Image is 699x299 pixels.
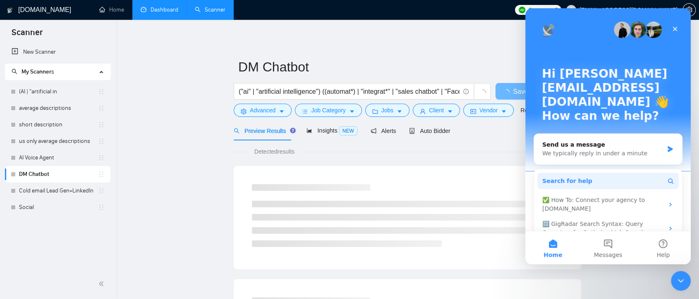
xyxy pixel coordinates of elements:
span: caret-down [397,108,402,114]
img: upwork-logo.png [519,7,525,13]
div: Tooltip anchor [289,127,297,134]
span: holder [98,154,105,161]
span: Save [513,86,528,97]
span: Scanner [5,26,49,44]
a: Cold email Lead Gen+LinkedIn [19,183,98,199]
span: idcard [470,108,476,114]
span: robot [409,128,415,134]
a: average descriptions [19,100,98,116]
span: Jobs [381,106,394,115]
a: AI Voice Agent [19,149,98,166]
a: Social [19,199,98,216]
button: folderJobscaret-down [365,104,410,117]
iframe: Intercom live chat [671,271,691,291]
span: Detected results [249,147,300,156]
span: holder [98,88,105,95]
iframe: Intercom live chat [525,8,691,264]
span: holder [98,121,105,128]
span: loading [479,89,486,97]
input: Search Freelance Jobs... [239,86,460,97]
button: settingAdvancedcaret-down [234,104,292,117]
span: caret-down [447,108,453,114]
span: Job Category [311,106,345,115]
a: setting [682,7,696,13]
span: caret-down [501,108,507,114]
a: New Scanner [12,44,104,60]
span: Alerts [371,128,396,134]
span: 0 [555,5,558,14]
span: setting [683,7,695,13]
span: holder [98,138,105,145]
a: (AI | "artificial in [19,83,98,100]
li: (AI | "artificial in [5,83,110,100]
span: holder [98,204,105,211]
span: Advanced [250,106,275,115]
span: notification [371,128,376,134]
span: My Scanners [12,68,54,75]
li: us only average descriptions [5,133,110,149]
span: holder [98,171,105,178]
span: bars [302,108,308,114]
a: short description [19,116,98,133]
span: caret-down [349,108,355,114]
span: Client [429,106,444,115]
a: searchScanner [195,6,225,13]
span: folder [372,108,378,114]
img: logo [7,4,13,17]
span: Vendor [479,106,498,115]
span: double-left [98,280,107,288]
a: Reset All [520,106,543,115]
a: DM Chatbot [19,166,98,183]
span: NEW [339,126,357,135]
li: AI Voice Agent [5,149,110,166]
span: Auto Bidder [409,128,450,134]
button: barsJob Categorycaret-down [295,104,361,117]
span: info-circle [463,89,469,94]
li: Cold email Lead Gen+LinkedIn [5,183,110,199]
span: Connects: [528,5,553,14]
a: homeHome [99,6,124,13]
li: average descriptions [5,100,110,116]
a: dashboardDashboard [141,6,178,13]
span: holder [98,187,105,194]
span: user [420,108,426,114]
span: search [12,69,17,74]
span: area-chart [306,128,312,133]
button: Save [496,83,536,100]
li: Social [5,199,110,216]
span: caret-down [279,108,285,114]
span: Insights [306,127,357,134]
li: New Scanner [5,44,110,60]
span: loading [503,89,513,96]
span: My Scanners [22,68,54,75]
span: user [568,7,574,13]
li: short description [5,116,110,133]
span: Preview Results [234,128,293,134]
input: Scanner name... [238,57,564,77]
span: holder [98,105,105,112]
button: setting [682,3,696,17]
button: userClientcaret-down [413,104,460,117]
li: DM Chatbot [5,166,110,183]
span: setting [241,108,247,114]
